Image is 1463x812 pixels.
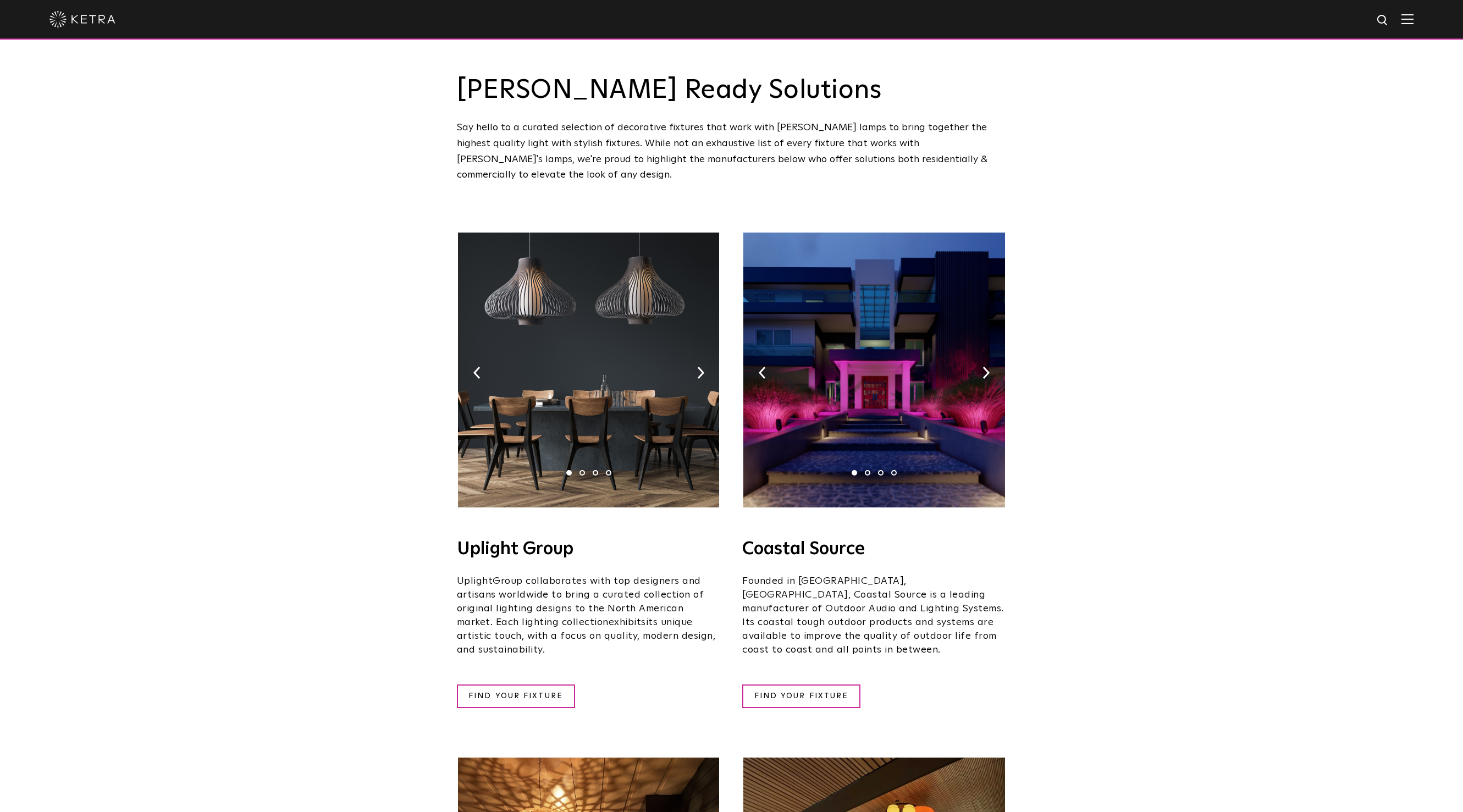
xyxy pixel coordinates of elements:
[457,576,704,627] span: Group collaborates with top designers and artisans worldwide to bring a curated collection of ori...
[742,576,1004,655] span: Founded in [GEOGRAPHIC_DATA], [GEOGRAPHIC_DATA], Coastal Source is a leading manufacturer of Outd...
[697,367,704,379] img: arrow-right-black.svg
[457,77,1007,103] h3: [PERSON_NAME] Ready Solutions
[982,367,990,379] img: arrow-right-black.svg
[457,617,716,655] span: its unique artistic touch, with a focus on quality, modern design, and sustainability.
[473,367,481,379] img: arrow-left-black.svg
[458,233,719,507] img: Uplight_Ketra_Image.jpg
[1401,14,1414,24] img: Hamburger%20Nav.svg
[609,617,646,627] span: exhibits
[759,367,766,379] img: arrow-left-black.svg
[742,684,860,708] a: FIND YOUR FIXTURE
[457,684,575,708] a: FIND YOUR FIXTURE
[743,233,1004,507] img: 03-1.jpg
[742,540,1006,558] h4: Coastal Source
[1376,14,1390,27] img: search icon
[457,540,721,558] h4: Uplight Group
[457,576,493,586] span: Uplight
[49,11,115,27] img: ketra-logo-2019-white
[457,120,1007,183] div: Say hello to a curated selection of decorative fixtures that work with [PERSON_NAME] lamps to bri...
